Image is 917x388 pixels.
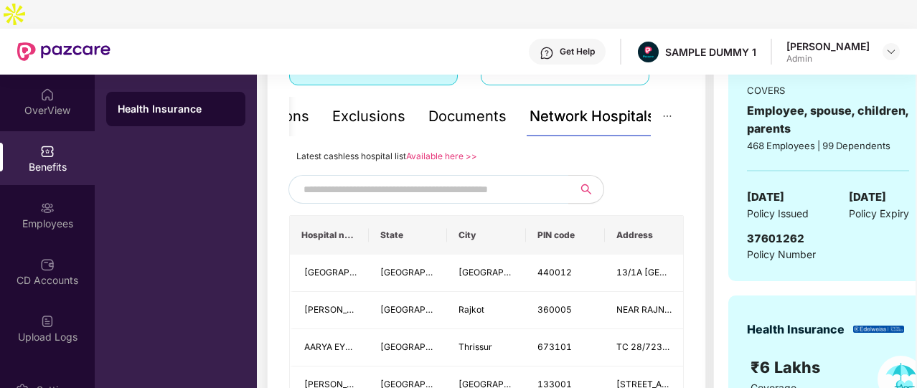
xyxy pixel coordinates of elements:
div: Exclusions [332,105,405,128]
span: Policy Expiry [849,206,909,222]
td: Nagpur [447,255,526,292]
td: Maharashtra [369,255,448,292]
img: svg+xml;base64,PHN2ZyBpZD0iRHJvcGRvd24tMzJ4MzIiIHhtbG5zPSJodHRwOi8vd3d3LnczLm9yZy8yMDAwL3N2ZyIgd2... [885,46,897,57]
img: New Pazcare Logo [17,42,110,61]
img: Pazcare_Alternative_logo-01-01.png [638,42,659,62]
span: search [568,184,603,195]
span: [DATE] [849,189,886,206]
span: [GEOGRAPHIC_DATA] [380,341,470,352]
img: svg+xml;base64,PHN2ZyBpZD0iVXBsb2FkX0xvZ3MiIGRhdGEtbmFtZT0iVXBsb2FkIExvZ3MiIHhtbG5zPSJodHRwOi8vd3... [40,314,55,328]
span: 37601262 [747,232,804,245]
span: Latest cashless hospital list [296,151,406,161]
td: Rajkot [447,292,526,329]
img: insurerLogo [853,326,904,333]
span: [GEOGRAPHIC_DATA] [380,267,470,278]
img: svg+xml;base64,PHN2ZyBpZD0iSG9tZSIgeG1sbnM9Imh0dHA6Ly93d3cudzMub3JnLzIwMDAvc3ZnIiB3aWR0aD0iMjAiIG... [40,87,55,102]
div: Get Help [560,46,595,57]
span: TC 28/723/1,2ND FLOOR PALLITHANAM, BUS STAND [616,341,840,352]
span: [DATE] [747,189,784,206]
div: Health Insurance [747,321,845,339]
td: Thrissur [447,329,526,366]
span: 673101 [537,341,572,352]
td: Kerala [369,329,448,366]
span: ₹6 Lakhs [751,358,824,377]
span: Address [616,230,672,241]
img: svg+xml;base64,PHN2ZyBpZD0iRW1wbG95ZWVzIiB4bWxucz0iaHR0cDovL3d3dy53My5vcmcvMjAwMC9zdmciIHdpZHRoPS... [40,201,55,215]
th: State [369,216,448,255]
span: [GEOGRAPHIC_DATA] [458,267,548,278]
td: AARYA EYE CARE [290,329,369,366]
button: ellipsis [651,97,684,136]
span: AARYA EYE CARE [304,341,375,352]
td: Netradeep Maxivision Eye Hospitals Pvt Ltd [290,292,369,329]
th: Hospital name [290,216,369,255]
span: 13/1A [GEOGRAPHIC_DATA] , [PERSON_NAME] Balbharti Office [616,267,877,278]
td: 13/1A Near Dhantoli Garden , Khare Marg Balbharti Office [605,255,684,292]
div: [PERSON_NAME] [786,39,870,53]
td: NIMS HOSPITAL [290,255,369,292]
span: Rajkot [458,304,484,315]
div: Admin [786,53,870,65]
a: Available here >> [406,151,477,161]
span: 440012 [537,267,572,278]
td: Gujarat [369,292,448,329]
td: NEAR RAJNAGAR CHOWK NANA MUVA MAIN ROAD, BESIDE SURYAMUKHI HANUMAN TEMPLE [605,292,684,329]
span: Policy Number [747,248,816,260]
th: Address [605,216,684,255]
img: svg+xml;base64,PHN2ZyBpZD0iQmVuZWZpdHMiIHhtbG5zPSJodHRwOi8vd3d3LnczLm9yZy8yMDAwL3N2ZyIgd2lkdGg9Ij... [40,144,55,158]
span: [PERSON_NAME] Eye Hospitals Pvt Ltd [304,304,463,315]
th: City [447,216,526,255]
div: Network Hospitals [530,105,655,128]
div: Employee, spouse, children, parents [747,102,909,138]
span: Hospital name [301,230,357,241]
div: Documents [428,105,507,128]
img: svg+xml;base64,PHN2ZyBpZD0iSGVscC0zMngzMiIgeG1sbnM9Imh0dHA6Ly93d3cudzMub3JnLzIwMDAvc3ZnIiB3aWR0aD... [540,46,554,60]
div: SAMPLE DUMMY 1 [665,45,756,59]
img: svg+xml;base64,PHN2ZyBpZD0iQ0RfQWNjb3VudHMiIGRhdGEtbmFtZT0iQ0QgQWNjb3VudHMiIHhtbG5zPSJodHRwOi8vd3... [40,257,55,272]
span: Thrissur [458,341,492,352]
div: 468 Employees | 99 Dependents [747,138,909,153]
span: [GEOGRAPHIC_DATA] [304,267,394,278]
span: 360005 [537,304,572,315]
span: Policy Issued [747,206,809,222]
div: Health Insurance [118,102,234,116]
span: ellipsis [662,111,672,121]
td: TC 28/723/1,2ND FLOOR PALLITHANAM, BUS STAND [605,329,684,366]
div: COVERS [747,83,909,98]
th: PIN code [526,216,605,255]
span: [GEOGRAPHIC_DATA] [380,304,470,315]
button: search [568,175,604,204]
